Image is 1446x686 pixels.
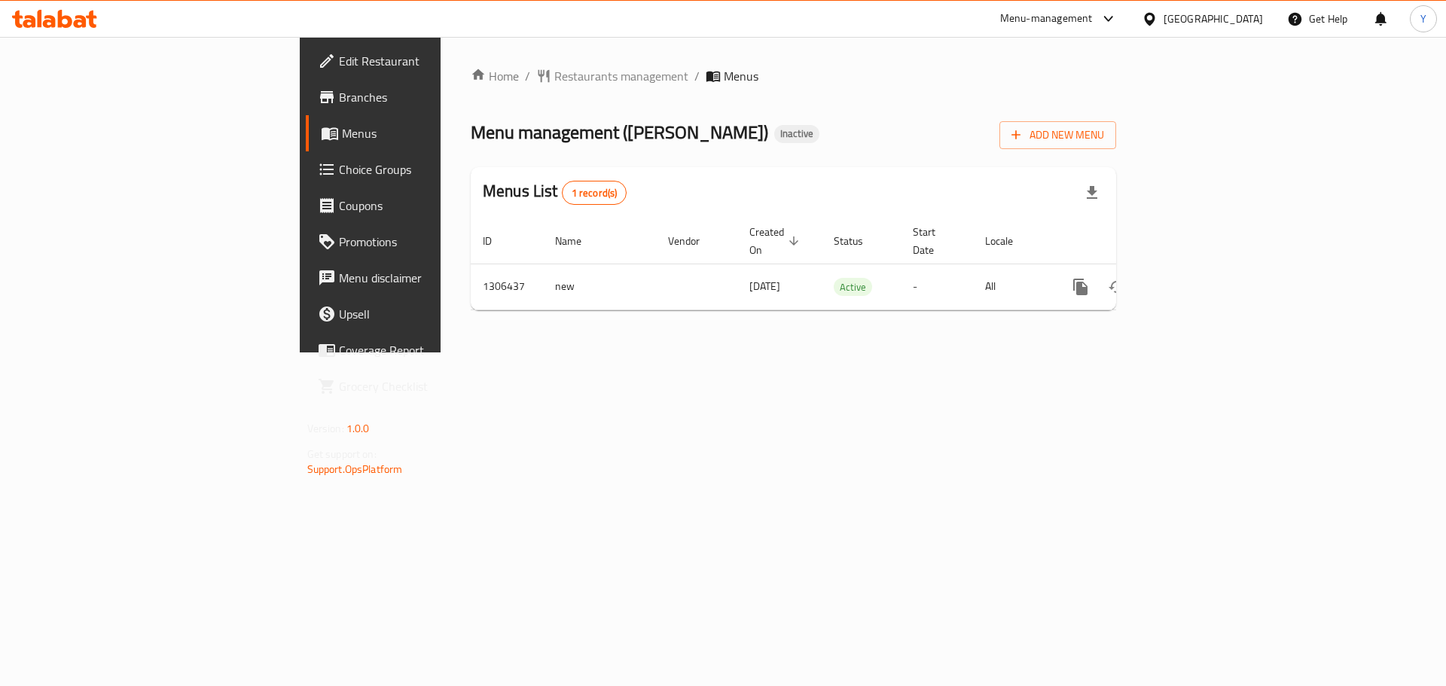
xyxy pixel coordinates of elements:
[999,121,1116,149] button: Add New Menu
[306,368,541,404] a: Grocery Checklist
[483,232,511,250] span: ID
[555,232,601,250] span: Name
[1420,11,1426,27] span: Y
[306,79,541,115] a: Branches
[1099,269,1135,305] button: Change Status
[306,260,541,296] a: Menu disclaimer
[306,43,541,79] a: Edit Restaurant
[471,67,1116,85] nav: breadcrumb
[724,67,758,85] span: Menus
[985,232,1033,250] span: Locale
[774,125,819,143] div: Inactive
[483,180,627,205] h2: Menus List
[1063,269,1099,305] button: more
[346,419,370,438] span: 1.0.0
[339,52,529,70] span: Edit Restaurant
[562,181,627,205] div: Total records count
[1164,11,1263,27] div: [GEOGRAPHIC_DATA]
[307,419,344,438] span: Version:
[563,186,627,200] span: 1 record(s)
[306,296,541,332] a: Upsell
[339,88,529,106] span: Branches
[342,124,529,142] span: Menus
[834,278,872,296] div: Active
[306,188,541,224] a: Coupons
[913,223,955,259] span: Start Date
[339,160,529,178] span: Choice Groups
[1011,126,1104,145] span: Add New Menu
[694,67,700,85] li: /
[307,459,403,479] a: Support.OpsPlatform
[834,279,872,296] span: Active
[339,305,529,323] span: Upsell
[1051,218,1219,264] th: Actions
[749,276,780,296] span: [DATE]
[749,223,804,259] span: Created On
[668,232,719,250] span: Vendor
[471,218,1219,310] table: enhanced table
[973,264,1051,309] td: All
[339,269,529,287] span: Menu disclaimer
[1000,10,1093,28] div: Menu-management
[471,115,768,149] span: Menu management ( [PERSON_NAME] )
[774,127,819,140] span: Inactive
[339,377,529,395] span: Grocery Checklist
[306,115,541,151] a: Menus
[339,233,529,251] span: Promotions
[554,67,688,85] span: Restaurants management
[306,332,541,368] a: Coverage Report
[306,151,541,188] a: Choice Groups
[307,444,377,464] span: Get support on:
[306,224,541,260] a: Promotions
[834,232,883,250] span: Status
[536,67,688,85] a: Restaurants management
[339,197,529,215] span: Coupons
[901,264,973,309] td: -
[1074,175,1110,211] div: Export file
[543,264,656,309] td: new
[339,341,529,359] span: Coverage Report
